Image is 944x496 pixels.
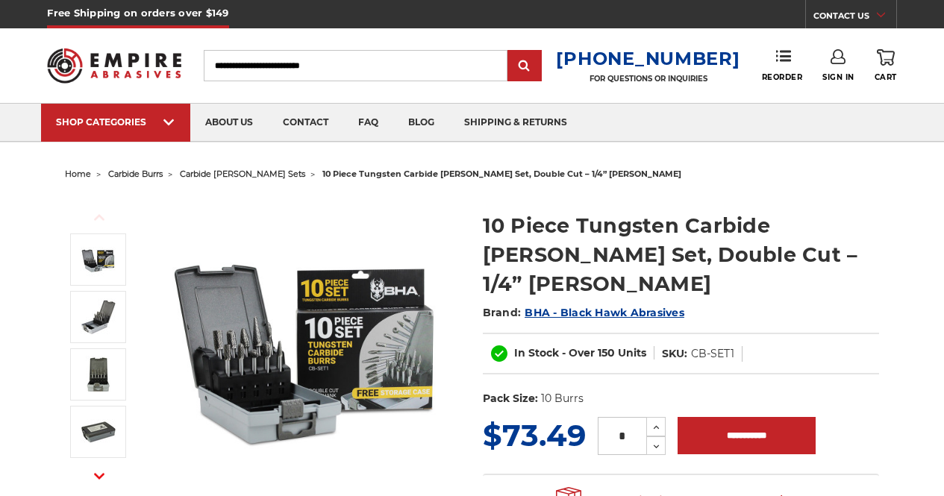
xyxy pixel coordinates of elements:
[80,356,117,393] img: carbide bit pack
[525,306,684,319] a: BHA - Black Hawk Abrasives
[80,413,117,451] img: burs for metal grinding pack
[514,346,559,360] span: In Stock
[190,104,268,142] a: about us
[158,195,457,494] img: BHA Carbide Burr 10 Piece Set, Double Cut with 1/4" Shanks
[691,346,734,362] dd: CB-SET1
[762,49,803,81] a: Reorder
[618,346,646,360] span: Units
[483,391,538,406] dt: Pack Size:
[813,7,896,28] a: CONTACT US
[483,306,522,319] span: Brand:
[108,169,163,179] a: carbide burrs
[483,211,879,298] h1: 10 Piece Tungsten Carbide [PERSON_NAME] Set, Double Cut – 1/4” [PERSON_NAME]
[322,169,681,179] span: 10 piece tungsten carbide [PERSON_NAME] set, double cut – 1/4” [PERSON_NAME]
[662,346,687,362] dt: SKU:
[875,49,897,82] a: Cart
[556,48,740,69] a: [PHONE_NUMBER]
[598,346,615,360] span: 150
[81,460,117,492] button: Next
[556,74,740,84] p: FOR QUESTIONS OR INQUIRIES
[562,346,595,360] span: - Over
[80,241,117,278] img: BHA Carbide Burr 10 Piece Set, Double Cut with 1/4" Shanks
[822,72,854,82] span: Sign In
[343,104,393,142] a: faq
[541,391,584,406] dd: 10 Burrs
[762,72,803,82] span: Reorder
[180,169,305,179] a: carbide [PERSON_NAME] sets
[81,201,117,233] button: Previous
[47,40,181,92] img: Empire Abrasives
[80,298,117,336] img: 10 piece tungsten carbide double cut burr kit
[393,104,449,142] a: blog
[268,104,343,142] a: contact
[875,72,897,82] span: Cart
[65,169,91,179] a: home
[510,51,540,81] input: Submit
[56,116,175,128] div: SHOP CATEGORIES
[483,417,586,453] span: $73.49
[449,104,582,142] a: shipping & returns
